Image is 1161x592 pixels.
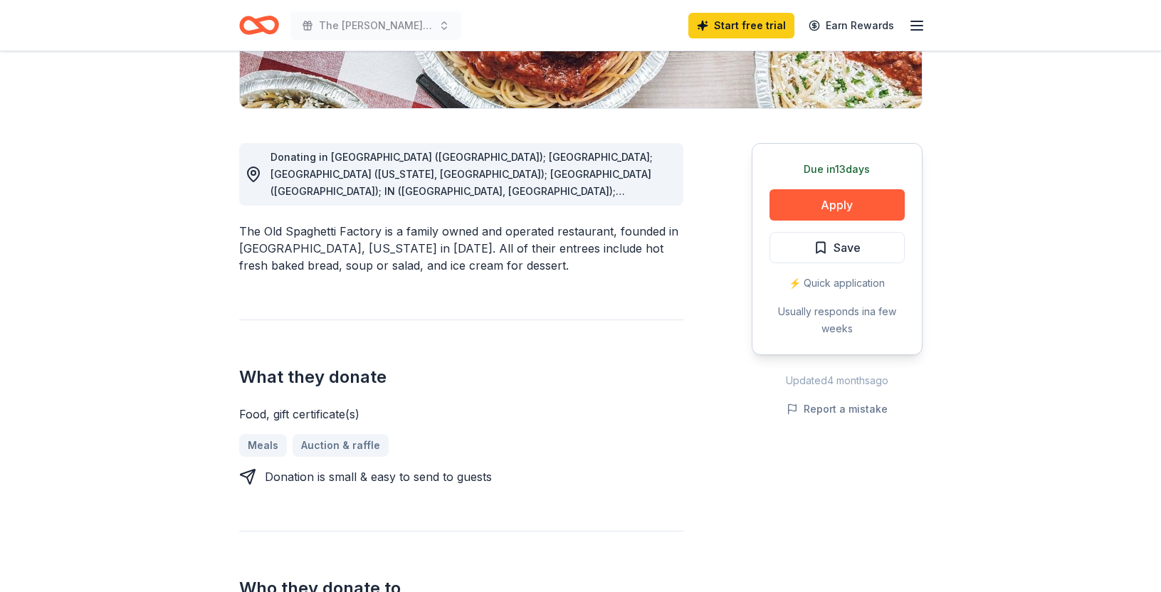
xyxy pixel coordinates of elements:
[293,434,389,457] a: Auction & raffle
[319,17,433,34] span: The [PERSON_NAME] WunderGlo Foundation's 2025 Blue Warrior Celebration & Silent Auction
[769,161,905,178] div: Due in 13 days
[787,401,888,418] button: Report a mistake
[270,151,656,351] span: Donating in [GEOGRAPHIC_DATA] ([GEOGRAPHIC_DATA]); [GEOGRAPHIC_DATA]; [GEOGRAPHIC_DATA] ([US_STAT...
[769,275,905,292] div: ⚡️ Quick application
[239,406,683,423] div: Food, gift certificate(s)
[752,372,923,389] div: Updated 4 months ago
[769,232,905,263] button: Save
[769,189,905,221] button: Apply
[239,9,279,42] a: Home
[290,11,461,40] button: The [PERSON_NAME] WunderGlo Foundation's 2025 Blue Warrior Celebration & Silent Auction
[239,366,683,388] h2: What they donate
[769,303,905,337] div: Usually responds in a few weeks
[265,468,492,485] div: Donation is small & easy to send to guests
[239,223,683,274] div: The Old Spaghetti Factory is a family owned and operated restaurant, founded in [GEOGRAPHIC_DATA]...
[239,434,287,457] a: Meals
[800,13,903,38] a: Earn Rewards
[834,238,861,257] span: Save
[688,13,794,38] a: Start free trial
